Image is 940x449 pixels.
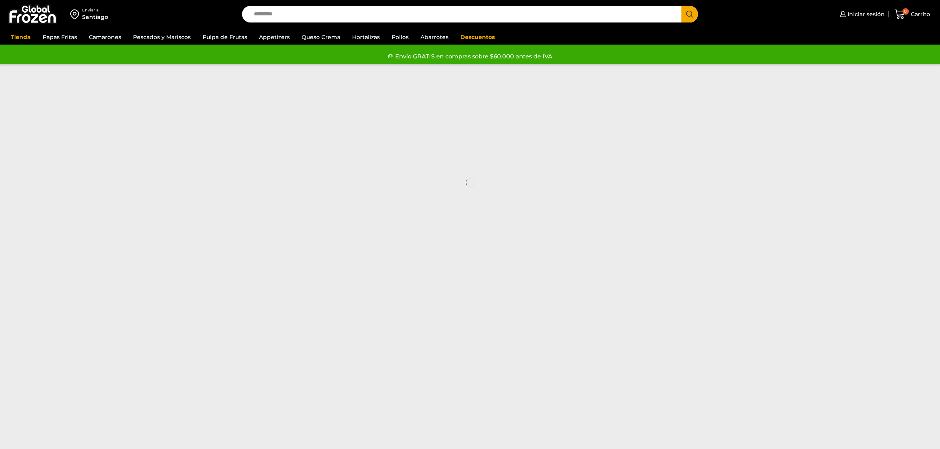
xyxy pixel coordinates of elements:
div: Enviar a [82,7,108,13]
a: Abarrotes [417,30,452,45]
a: Camarones [85,30,125,45]
img: address-field-icon.svg [70,7,82,21]
a: Appetizers [255,30,294,45]
button: Search button [681,6,698,22]
a: Tienda [7,30,35,45]
a: Queso Crema [298,30,344,45]
a: Hortalizas [348,30,384,45]
a: Papas Fritas [39,30,81,45]
a: Iniciar sesión [838,6,885,22]
a: Pulpa de Frutas [199,30,251,45]
a: Descuentos [456,30,499,45]
a: Pollos [388,30,413,45]
a: Pescados y Mariscos [129,30,195,45]
a: 0 Carrito [893,5,932,24]
span: 0 [902,8,909,15]
div: Santiago [82,13,108,21]
span: Iniciar sesión [846,10,885,18]
span: Carrito [909,10,930,18]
